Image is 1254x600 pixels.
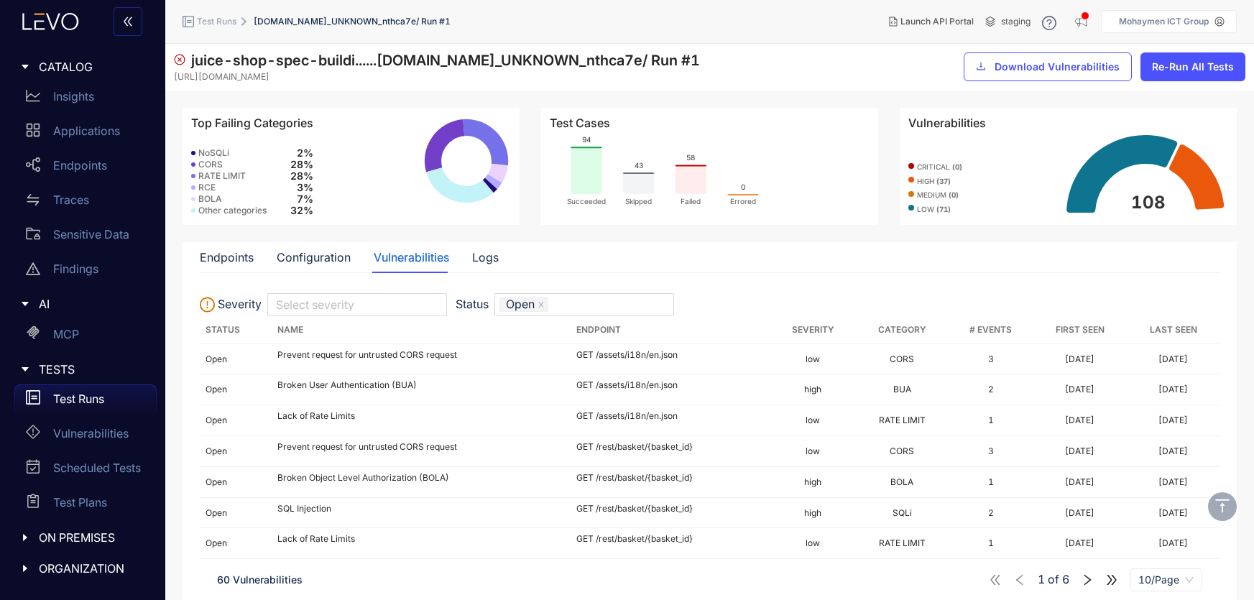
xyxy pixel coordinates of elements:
[576,350,765,360] p: GET /assets/i18n/en.json
[1065,477,1094,487] div: [DATE]
[976,61,986,73] span: download
[771,316,855,344] th: Severity
[191,52,700,69] span: juice-shop-spec-buildi......[DOMAIN_NAME]_UNKNOWN_nthca7e / Run # 1
[949,436,1033,467] td: 3
[1119,17,1209,27] p: Mohaymen ICT Group
[20,563,30,573] span: caret-right
[198,206,267,216] span: Other categories
[1065,508,1094,518] div: [DATE]
[206,384,227,394] span: Open
[1158,446,1188,456] div: [DATE]
[53,461,141,474] p: Scheduled Tests
[206,446,227,456] span: Open
[198,148,229,158] span: NoSQLi
[1065,538,1094,548] div: [DATE]
[1105,573,1118,586] span: double-right
[297,147,313,159] span: 2 %
[571,316,770,344] th: Endpoint
[456,297,489,310] label: Status
[995,61,1120,73] span: Download Vulnerabilities
[550,116,870,129] div: Test Cases
[964,52,1132,81] button: downloadDownload Vulnerabilities
[576,504,765,514] p: GET /rest/basket/{basket_id}
[1001,17,1031,27] span: staging
[576,380,765,390] p: GET /assets/i18n/en.json
[917,163,962,172] span: critical
[14,320,157,354] a: MCP
[681,197,701,206] tspan: Failed
[1065,415,1094,425] div: [DATE]
[277,442,565,452] p: Prevent request for untrusted CORS request
[374,251,449,264] div: Vulnerabilities
[200,251,254,264] div: Endpoints
[908,116,986,129] span: Vulnerabilities
[1065,446,1094,456] div: [DATE]
[1138,569,1194,591] span: 10/Page
[506,297,535,310] span: Open
[1158,538,1188,548] div: [DATE]
[1128,316,1220,344] th: Last Seen
[730,197,756,206] tspan: Errored
[1158,384,1188,394] div: [DATE]
[254,17,451,27] span: [DOMAIN_NAME]_UNKNOWN_nthca7e / Run # 1
[855,436,949,467] td: CORS
[949,344,1033,375] td: 3
[9,52,157,82] div: CATALOG
[1033,316,1127,344] th: First Seen
[686,154,695,162] tspan: 58
[567,197,606,206] tspan: Succeeded
[1038,573,1069,586] span: of
[290,159,313,170] span: 28 %
[14,488,157,522] a: Test Plans
[206,507,227,518] span: Open
[297,193,313,205] span: 7 %
[9,289,157,319] div: AI
[1158,477,1188,487] div: [DATE]
[53,90,94,103] p: Insights
[625,197,652,206] tspan: Skipped
[855,374,949,405] td: BUA
[197,17,236,27] span: Test Runs
[472,251,499,264] div: Logs
[217,573,303,586] span: 60 Vulnerabilities
[14,116,157,151] a: Applications
[20,364,30,374] span: caret-right
[1158,415,1188,425] div: [DATE]
[1158,354,1188,364] div: [DATE]
[53,228,129,241] p: Sensitive Data
[949,316,1033,344] th: # Events
[53,392,104,405] p: Test Runs
[576,534,765,544] p: GET /rest/basket/{basket_id}
[576,442,765,452] p: GET /rest/basket/{basket_id}
[1152,61,1234,73] span: Re-Run All Tests
[277,380,565,390] p: Broken User Authentication (BUA)
[206,354,227,364] span: Open
[1065,384,1094,394] div: [DATE]
[272,316,571,344] th: Name
[1140,52,1245,81] button: Re-Run All Tests
[198,194,222,204] span: BOLA
[53,124,120,137] p: Applications
[198,183,216,193] span: RCE
[1065,354,1094,364] div: [DATE]
[198,171,246,181] span: RATE LIMIT
[191,116,313,129] span: Top Failing Categories
[198,160,223,170] span: CORS
[206,537,227,548] span: Open
[1038,573,1045,586] span: 1
[1214,497,1231,514] span: vertical-align-top
[20,299,30,309] span: caret-right
[949,467,1033,498] td: 1
[576,473,765,483] p: GET /rest/basket/{basket_id}
[14,185,157,220] a: Traces
[777,477,849,487] div: high
[949,498,1033,529] td: 2
[14,453,157,488] a: Scheduled Tests
[936,177,951,185] b: ( 37 )
[634,161,642,170] tspan: 43
[1081,573,1094,586] span: right
[855,344,949,375] td: CORS
[777,354,849,364] div: low
[200,316,272,344] th: Status
[206,415,227,425] span: Open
